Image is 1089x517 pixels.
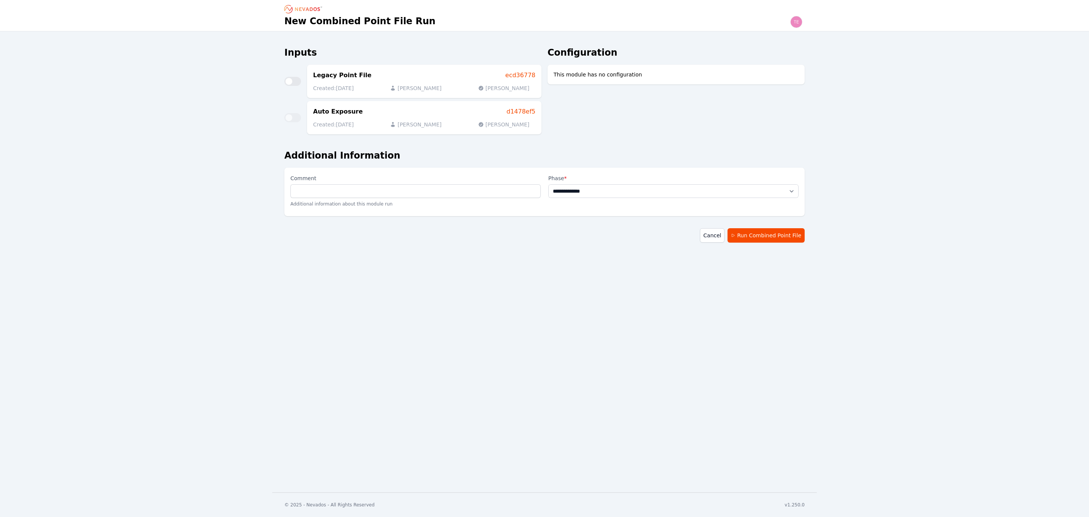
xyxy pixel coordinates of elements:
[785,502,805,508] div: v1.250.0
[700,228,724,243] a: Cancel
[284,3,324,15] nav: Breadcrumb
[478,84,529,92] p: [PERSON_NAME]
[478,121,529,128] p: [PERSON_NAME]
[284,47,541,59] h2: Inputs
[284,149,805,162] h2: Additional Information
[313,84,354,92] p: Created: [DATE]
[548,65,805,84] div: This module has no configuration
[548,174,799,183] label: Phase
[290,174,541,184] label: Comment
[548,47,805,59] h2: Configuration
[313,71,371,80] h3: Legacy Point File
[284,502,375,508] div: © 2025 - Nevados - All Rights Reserved
[290,198,541,210] p: Additional information about this module run
[506,107,535,116] a: d1478ef5
[313,107,363,116] h3: Auto Exposure
[313,121,354,128] p: Created: [DATE]
[728,228,805,243] button: Run Combined Point File
[505,71,535,80] a: ecd36778
[284,15,436,27] h1: New Combined Point File Run
[390,84,441,92] p: [PERSON_NAME]
[790,16,802,28] img: Ted Elliott
[390,121,441,128] p: [PERSON_NAME]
